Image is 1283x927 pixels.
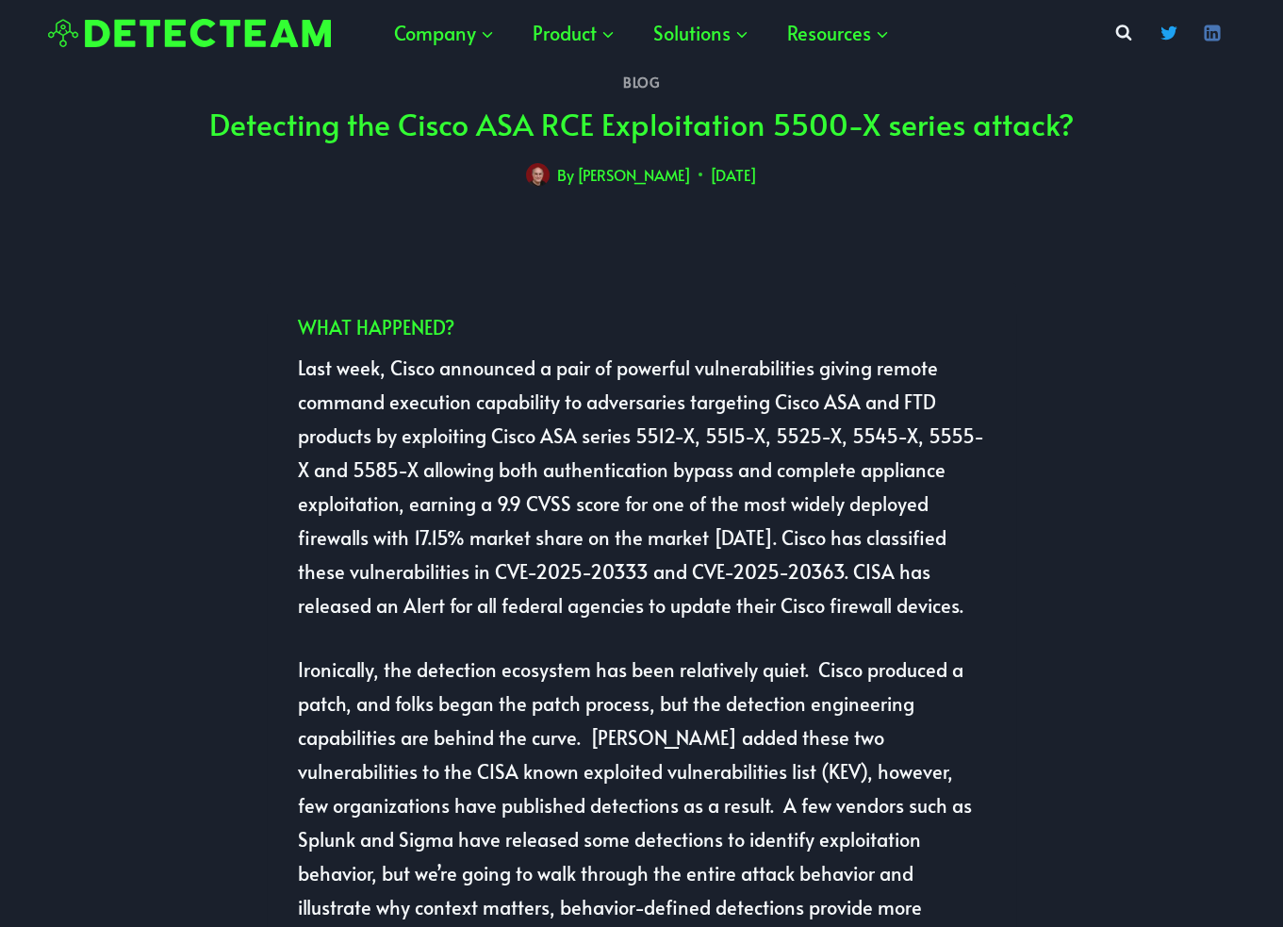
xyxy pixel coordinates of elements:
[557,161,574,189] span: By
[526,163,550,187] a: Author image
[375,5,909,61] nav: Primary
[533,16,616,50] span: Product
[787,16,890,50] span: Resources
[623,74,660,91] a: Blog
[1150,14,1188,52] a: Twitter
[1107,16,1141,50] button: View Search Form
[375,5,514,61] a: Company
[48,19,331,48] img: Detecteam
[298,313,986,341] h2: What Happened?
[298,351,986,622] p: Last week, Cisco announced a pair of powerful vulnerabilities giving remote command execution cap...
[577,164,691,185] a: [PERSON_NAME]
[526,163,550,187] img: Avatar photo
[768,5,909,61] a: Resources
[1193,14,1231,52] a: Linkedin
[634,5,768,61] a: Solutions
[209,101,1075,146] h1: Detecting the Cisco ASA RCE Exploitation 5500-X series attack?
[514,5,634,61] a: Product
[394,16,495,50] span: Company
[710,161,757,189] time: [DATE]
[653,16,749,50] span: Solutions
